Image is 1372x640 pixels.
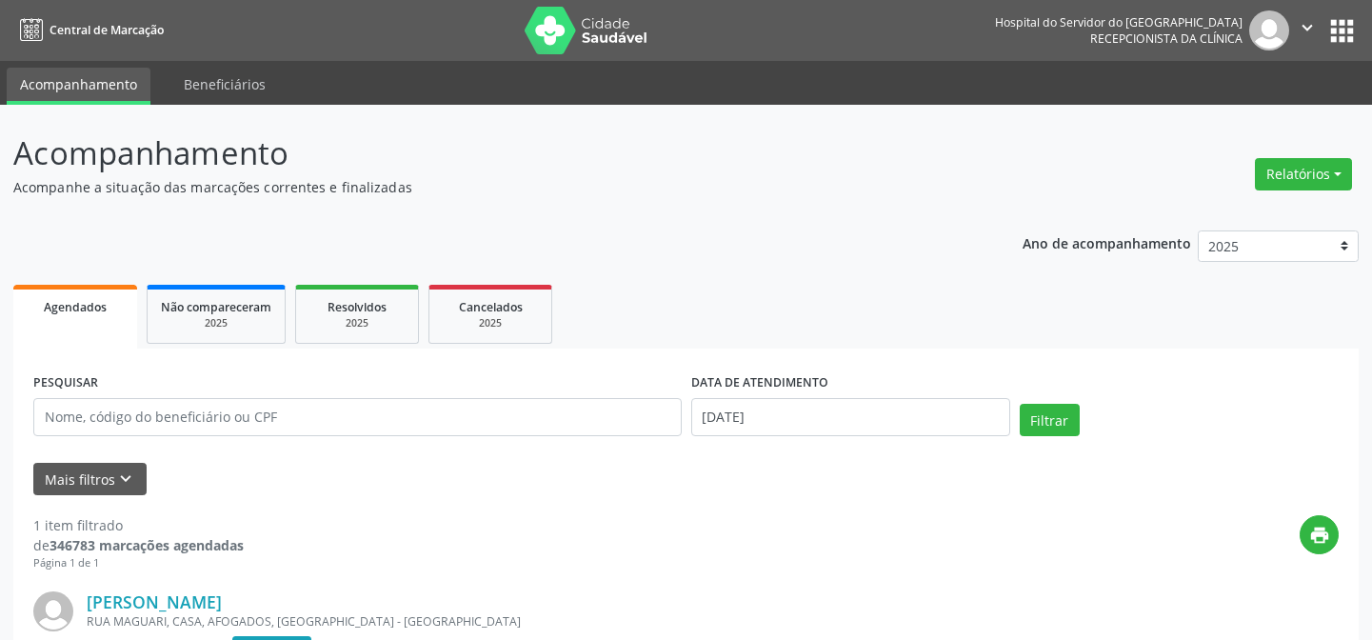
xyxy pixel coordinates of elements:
[1020,404,1080,436] button: Filtrar
[87,591,222,612] a: [PERSON_NAME]
[13,177,955,197] p: Acompanhe a situação das marcações correntes e finalizadas
[1289,10,1325,50] button: 
[33,369,98,398] label: PESQUISAR
[309,316,405,330] div: 2025
[33,555,244,571] div: Página 1 de 1
[44,299,107,315] span: Agendados
[50,22,164,38] span: Central de Marcação
[1297,17,1318,38] i: 
[33,535,244,555] div: de
[115,469,136,490] i: keyboard_arrow_down
[170,68,279,101] a: Beneficiários
[995,14,1243,30] div: Hospital do Servidor do [GEOGRAPHIC_DATA]
[13,14,164,46] a: Central de Marcação
[1249,10,1289,50] img: img
[7,68,150,105] a: Acompanhamento
[161,299,271,315] span: Não compareceram
[1325,14,1359,48] button: apps
[1300,515,1339,554] button: print
[33,591,73,631] img: img
[1309,525,1330,546] i: print
[1023,230,1191,254] p: Ano de acompanhamento
[328,299,387,315] span: Resolvidos
[33,515,244,535] div: 1 item filtrado
[13,130,955,177] p: Acompanhamento
[691,369,828,398] label: DATA DE ATENDIMENTO
[50,536,244,554] strong: 346783 marcações agendadas
[1090,30,1243,47] span: Recepcionista da clínica
[33,463,147,496] button: Mais filtroskeyboard_arrow_down
[33,398,682,436] input: Nome, código do beneficiário ou CPF
[443,316,538,330] div: 2025
[161,316,271,330] div: 2025
[1255,158,1352,190] button: Relatórios
[87,613,1053,630] div: RUA MAGUARI, CASA, AFOGADOS, [GEOGRAPHIC_DATA] - [GEOGRAPHIC_DATA]
[691,398,1010,436] input: Selecione um intervalo
[459,299,523,315] span: Cancelados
